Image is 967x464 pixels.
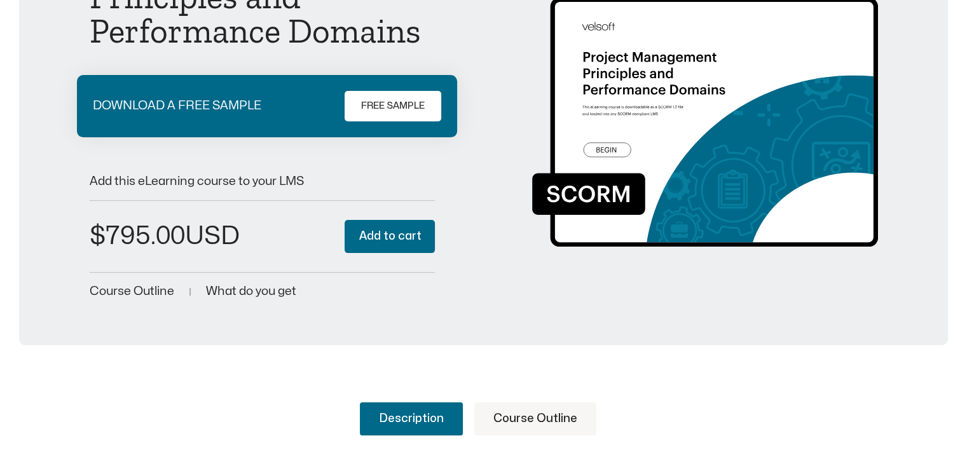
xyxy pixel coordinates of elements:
[360,402,463,435] a: Description
[90,224,185,249] bdi: 795.00
[206,285,296,297] a: What do you get
[345,220,435,254] button: Add to cart
[361,99,425,114] span: FREE SAMPLE
[345,91,441,121] a: FREE SAMPLE
[93,100,261,112] p: DOWNLOAD A FREE SAMPLE
[90,224,106,249] span: $
[90,175,435,188] p: Add this eLearning course to your LMS
[90,285,174,297] a: Course Outline
[474,402,596,435] a: Course Outline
